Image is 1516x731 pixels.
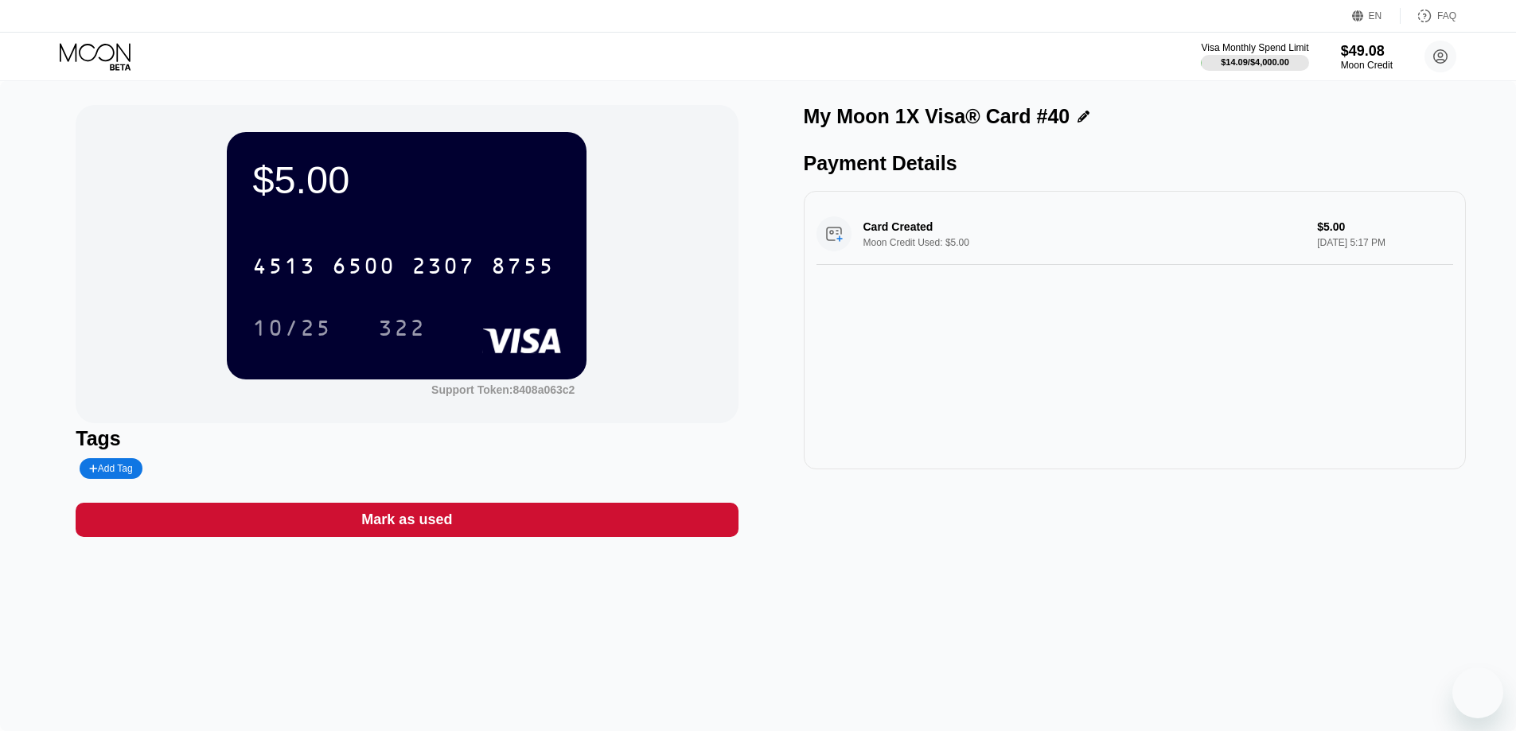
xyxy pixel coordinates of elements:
div: 322 [378,317,426,343]
div: EN [1352,8,1401,24]
div: Visa Monthly Spend Limit$14.09/$4,000.00 [1201,42,1308,71]
div: Support Token:8408a063c2 [431,383,575,396]
div: Add Tag [80,458,142,479]
div: Support Token: 8408a063c2 [431,383,575,396]
div: $49.08 [1341,43,1393,60]
iframe: Button to launch messaging window [1452,667,1503,718]
div: Moon Credit [1341,60,1393,71]
div: Payment Details [804,152,1466,175]
div: Visa Monthly Spend Limit [1201,42,1308,53]
div: EN [1369,10,1382,21]
div: $5.00 [252,157,561,202]
div: Mark as used [76,503,738,537]
div: Mark as used [361,511,452,529]
div: $49.08Moon Credit [1341,43,1393,71]
div: FAQ [1401,8,1456,24]
div: My Moon 1X Visa® Card #40 [804,105,1070,128]
div: 10/25 [252,317,332,343]
div: Tags [76,427,738,450]
div: 8755 [491,255,555,281]
div: FAQ [1437,10,1456,21]
div: $14.09 / $4,000.00 [1221,57,1289,67]
div: 10/25 [240,308,344,348]
div: 4513650023078755 [243,246,564,286]
div: 4513 [252,255,316,281]
div: 6500 [332,255,396,281]
div: 322 [366,308,438,348]
div: 2307 [411,255,475,281]
div: Add Tag [89,463,132,474]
